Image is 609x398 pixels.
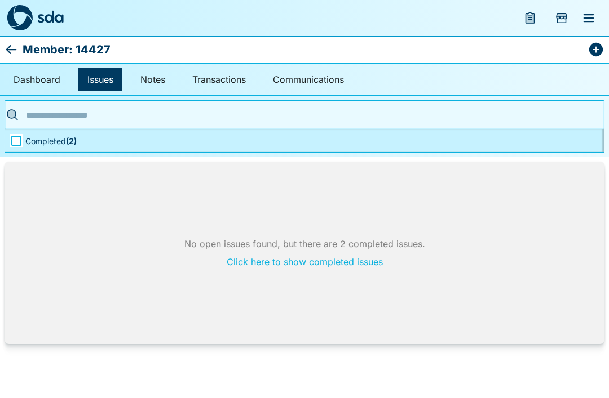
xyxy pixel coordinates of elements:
span: Completed [25,135,77,147]
a: Transactions [183,68,255,91]
a: Dashboard [5,68,69,91]
div: No open issues found, but there are 2 completed issue s . [184,237,425,251]
a: Communications [264,68,353,91]
img: sda-logo-dark.svg [7,5,33,31]
a: Issues [78,68,122,91]
button: Add Issue [588,41,604,58]
img: sda-logotype.svg [37,10,64,23]
button: menu [575,5,602,32]
strong: ( 2 ) [66,136,77,146]
button: menu [517,5,544,32]
p: Member: 14427 [23,41,111,59]
a: Notes [131,68,174,91]
button: Add Store Visit [548,5,575,32]
a: Click here to show completed issues [227,256,383,267]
